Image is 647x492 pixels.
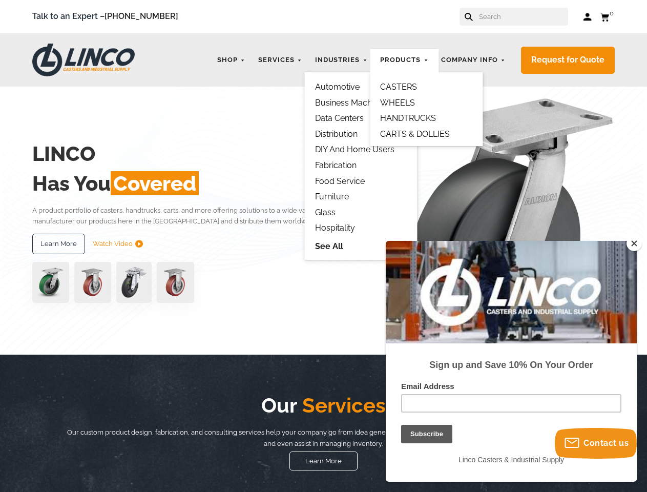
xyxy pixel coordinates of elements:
[315,160,357,170] a: Fabrication
[15,184,67,202] input: Subscribe
[380,82,417,92] a: CASTERS
[555,428,637,459] button: Contact us
[32,44,135,76] img: LINCO CASTERS & INDUSTRIAL SUPPLY
[32,169,380,198] h2: Has You
[380,98,415,108] a: WHEELS
[93,234,143,254] a: Watch Video
[157,262,194,303] img: capture-59611-removebg-preview-1.png
[15,141,236,153] label: Email Address
[44,119,207,129] strong: Sign up and Save 10% On Your Order
[521,47,615,74] a: Request for Quote
[383,87,615,355] img: linco_caster
[289,452,358,470] a: Learn More
[32,234,85,254] a: Learn More
[310,50,373,70] a: Industries
[610,9,614,17] span: 0
[253,50,307,70] a: Services
[315,113,364,123] a: Data Centers
[375,50,433,70] a: Products
[32,139,380,169] h2: LINCO
[111,171,199,195] span: Covered
[315,192,349,201] a: Furniture
[478,8,568,26] input: Search
[315,223,355,233] a: Hospitality
[32,262,69,303] img: pn3orx8a-94725-1-1-.png
[600,10,615,23] a: 0
[32,10,178,24] span: Talk to an Expert –
[380,129,450,139] a: CARTS & DOLLIES
[11,15,62,34] button: Subscribe
[297,393,386,417] span: Services
[73,215,178,223] span: Linco Casters & Industrial Supply
[315,176,365,186] a: Food Service
[380,113,436,123] a: HANDTRUCKS
[116,262,151,303] img: lvwpp200rst849959jpg-30522-removebg-preview-1.png
[105,11,178,21] a: [PHONE_NUMBER]
[212,50,251,70] a: Shop
[65,427,582,449] p: Our custom product design, fabrication, and consulting services help your company go from idea ge...
[315,98,383,108] a: Business Machine
[74,262,112,303] img: capture-59611-removebg-preview-1.png
[315,208,336,217] a: Glass
[315,145,394,154] a: DIY and Home Users
[315,129,358,139] a: Distribution
[315,82,360,92] a: Automotive
[32,205,380,227] p: A product portfolio of casters, handtrucks, carts, and more offering solutions to a wide variety ...
[135,240,143,248] img: subtract.png
[315,240,407,252] a: See All
[583,12,592,22] a: Log in
[583,438,629,448] span: Contact us
[65,391,582,420] h2: Our
[436,50,511,70] a: Company Info
[627,236,642,251] button: Close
